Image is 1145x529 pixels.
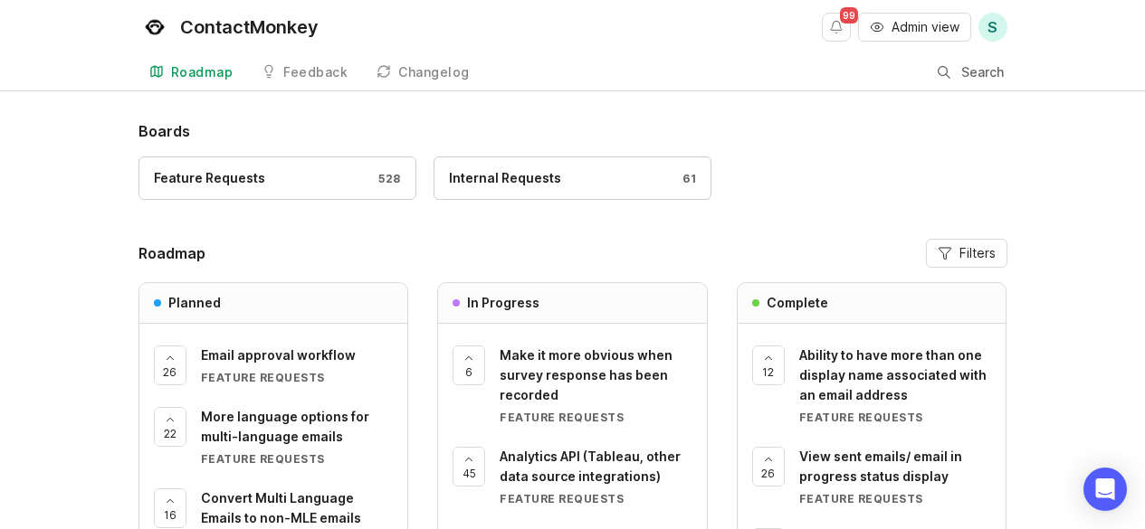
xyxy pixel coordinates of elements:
[752,447,785,486] button: 26
[201,407,394,467] a: More language options for multi-language emailsFeature Requests
[369,171,401,186] div: 528
[799,347,987,402] span: Ability to have more than one display name associated with an email address
[767,294,828,312] h3: Complete
[138,242,205,264] h2: Roadmap
[761,466,775,481] span: 26
[892,18,959,36] span: Admin view
[840,7,858,24] span: 99
[752,345,785,385] button: 12
[799,491,992,506] div: Feature Requests
[463,466,476,481] span: 45
[799,449,962,484] span: View sent emails/ email in progress status display
[164,426,177,441] span: 22
[799,345,992,425] a: Ability to have more than one display name associated with an email addressFeature Requests
[822,13,851,42] button: Notifications
[398,66,470,79] div: Changelog
[449,168,561,188] div: Internal Requests
[138,156,416,200] a: Feature Requests528
[978,13,1007,42] button: S
[168,294,221,312] h3: Planned
[988,16,997,38] span: S
[434,156,711,200] a: Internal Requests61
[201,345,394,385] a: Email approval workflowFeature Requests
[453,447,485,486] button: 45
[1083,468,1127,511] div: Open Intercom Messenger
[467,294,539,312] h3: In Progress
[164,507,177,523] span: 16
[500,345,692,425] a: Make it more obvious when survey response has been recordedFeature Requests
[465,364,472,380] span: 6
[453,345,485,385] button: 6
[858,13,971,42] button: Admin view
[201,347,356,363] span: Email approval workflow
[154,168,265,188] div: Feature Requests
[959,244,996,262] span: Filters
[180,18,319,36] div: ContactMonkey
[673,171,696,186] div: 61
[138,54,244,91] a: Roadmap
[201,370,394,385] div: Feature Requests
[799,447,992,506] a: View sent emails/ email in progress status displayFeature Requests
[500,447,692,506] a: Analytics API (Tableau, other data source integrations)Feature Requests
[201,409,369,444] span: More language options for multi-language emails
[500,410,692,425] div: Feature Requests
[762,364,774,380] span: 12
[154,407,186,447] button: 22
[171,66,234,79] div: Roadmap
[251,54,358,91] a: Feedback
[500,347,673,402] span: Make it more obvious when survey response has been recorded
[154,345,186,385] button: 26
[138,11,171,43] img: ContactMonkey logo
[799,410,992,425] div: Feature Requests
[926,239,1007,268] button: Filters
[154,488,186,528] button: 16
[366,54,481,91] a: Changelog
[500,449,681,484] span: Analytics API (Tableau, other data source integrations)
[201,490,361,525] span: Convert Multi Language Emails to non-MLE emails
[138,120,1007,142] h1: Boards
[500,491,692,506] div: Feature Requests
[201,451,394,467] div: Feature Requests
[283,66,348,79] div: Feedback
[163,364,177,380] span: 26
